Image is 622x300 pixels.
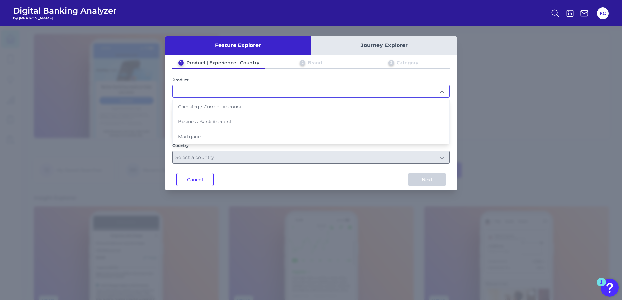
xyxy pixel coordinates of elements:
[308,60,322,66] div: Brand
[186,60,259,66] div: Product | Experience | Country
[311,36,457,55] button: Journey Explorer
[176,173,214,186] button: Cancel
[178,119,232,125] span: Business Bank Account
[178,134,201,140] span: Mortgage
[172,77,450,82] div: Product
[397,60,418,66] div: Category
[601,279,619,297] button: Open Resource Center, 1 new notification
[388,60,394,66] div: 3
[173,151,449,163] input: Select a country
[13,6,117,16] span: Digital Banking Analyzer
[178,104,242,110] span: Checking / Current Account
[178,60,184,66] div: 1
[300,60,305,66] div: 2
[408,173,446,186] button: Next
[597,7,609,19] button: KC
[600,282,603,291] div: 1
[172,143,450,148] div: Country
[13,16,117,20] span: by [PERSON_NAME]
[165,36,311,55] button: Feature Explorer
